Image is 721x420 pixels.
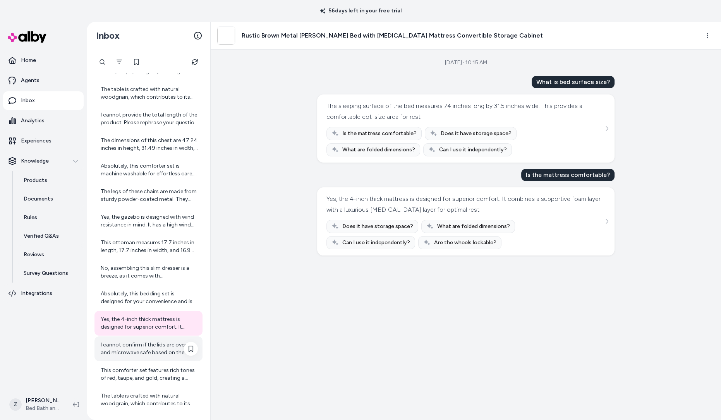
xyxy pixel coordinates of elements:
p: Documents [24,195,53,203]
a: Yes, the 4-inch thick mattress is designed for superior comfort. It combines a supportive foam la... [94,311,203,336]
div: I cannot provide the total length of the product. Please rephrase your question if you need help ... [101,111,198,127]
a: Inbox [3,91,84,110]
p: Analytics [21,117,45,125]
span: Does it have storage space? [441,130,512,137]
a: The table is crafted with natural woodgrain, which contributes to its timeless appeal and inheren... [94,81,203,106]
div: Is the mattress comfortable? [521,169,615,181]
p: Experiences [21,137,51,145]
a: Documents [16,190,84,208]
button: Refresh [187,54,203,70]
div: What is bed surface size? [532,76,615,88]
h2: Inbox [96,30,120,41]
button: See more [602,217,611,226]
button: Filter [112,54,127,70]
div: I cannot confirm if the lids are oven and microwave safe based on the product information. [101,341,198,357]
p: Reviews [24,251,44,259]
a: Absolutely, this bedding set is designed for your convenience and is fully machine washable. This... [94,285,203,310]
p: Inbox [21,97,35,105]
div: This comforter set features rich tones of red, taupe, and gold, creating a luxurious color palett... [101,367,198,382]
span: Z [9,398,22,411]
p: Agents [21,77,39,84]
a: Rules [16,208,84,227]
span: Can I use it independently? [439,146,507,154]
span: Bed Bath and Beyond [26,405,60,412]
div: The sleeping surface of the bed measures 74 inches long by 31.5 inches wide. This provides a comf... [326,101,603,122]
a: Products [16,171,84,190]
p: Home [21,57,36,64]
h3: Rustic Brown Metal [PERSON_NAME] Bed with [MEDICAL_DATA] Mattress Convertible Storage Cabinet [242,31,543,40]
button: Z[PERSON_NAME]Bed Bath and Beyond [5,392,67,417]
div: The dimensions of this chest are 47.24 inches in height, 31.49 inches in width, and 15.55 inches ... [101,137,198,152]
span: Does it have storage space? [342,223,413,230]
span: What are folded dimensions? [437,223,510,230]
p: Integrations [21,290,52,297]
a: The legs of these chairs are made from sturdy powder-coated metal. They feature a sleek black fin... [94,183,203,208]
span: Is the mattress comfortable? [342,130,417,137]
div: Yes, the 4-inch thick mattress is designed for superior comfort. It combines a supportive foam la... [326,194,603,215]
div: No, assembling this slim dresser is a breeze, as it comes with straightforward instructions and a... [101,264,198,280]
a: I cannot provide the total length of the product. Please rephrase your question if you need help ... [94,106,203,131]
div: The legs of these chairs are made from sturdy powder-coated metal. They feature a sleek black fin... [101,188,198,203]
a: Home [3,51,84,70]
a: Experiences [3,132,84,150]
span: Are the wheels lockable? [434,239,496,247]
p: Verified Q&As [24,232,59,240]
button: Knowledge [3,152,84,170]
div: Yes, the gazebo is designed with wind resistance in mind. It has a high wind rating of 40 meters ... [101,213,198,229]
a: Survey Questions [16,264,84,283]
a: Verified Q&As [16,227,84,245]
a: The table is crafted with natural woodgrain, which contributes to its timeless appeal and inheren... [94,387,203,412]
a: This ottoman measures 17.7 inches in length, 17.7 inches in width, and 16.9 inches in height. Its... [94,234,203,259]
a: Absolutely, this comforter set is machine washable for effortless care. This convenient feature m... [94,158,203,182]
div: Absolutely, this comforter set is machine washable for effortless care. This convenient feature m... [101,162,198,178]
a: Agents [3,71,84,90]
a: Reviews [16,245,84,264]
div: Yes, the 4-inch thick mattress is designed for superior comfort. It combines a supportive foam la... [101,315,198,331]
a: I cannot confirm if the lids are oven and microwave safe based on the product information. [94,336,203,361]
a: The dimensions of this chest are 47.24 inches in height, 31.49 inches in width, and 15.55 inches ... [94,132,203,157]
a: No, assembling this slim dresser is a breeze, as it comes with straightforward instructions and a... [94,260,203,285]
p: 56 days left in your free trial [315,7,406,15]
div: [DATE] · 10:15 AM [445,59,487,67]
a: This comforter set features rich tones of red, taupe, and gold, creating a luxurious color palett... [94,362,203,387]
div: Absolutely, this bedding set is designed for your convenience and is fully machine washable. This... [101,290,198,305]
p: Survey Questions [24,269,68,277]
div: The table is crafted with natural woodgrain, which contributes to its timeless appeal and inheren... [101,86,198,101]
p: Knowledge [21,157,49,165]
a: Analytics [3,111,84,130]
img: alby Logo [8,31,46,43]
p: Products [24,177,47,184]
p: [PERSON_NAME] [26,397,60,405]
div: This ottoman measures 17.7 inches in length, 17.7 inches in width, and 16.9 inches in height. Its... [101,239,198,254]
span: Can I use it independently? [342,239,410,247]
button: See more [602,124,611,133]
div: The table is crafted with natural woodgrain, which contributes to its timeless appeal and inheren... [101,392,198,408]
span: What are folded dimensions? [342,146,415,154]
a: Yes, the gazebo is designed with wind resistance in mind. It has a high wind rating of 40 meters ... [94,209,203,233]
p: Rules [24,214,37,221]
a: Integrations [3,284,84,303]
